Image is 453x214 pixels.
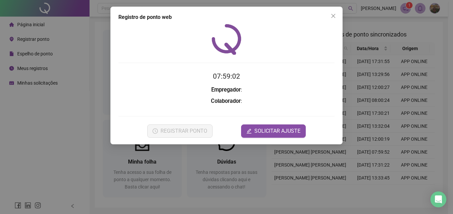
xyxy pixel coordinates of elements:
time: 07:59:02 [213,72,240,80]
button: REGISTRAR PONTO [147,124,213,138]
h3: : [118,86,335,94]
button: editSOLICITAR AJUSTE [241,124,306,138]
strong: Colaborador [211,98,241,104]
strong: Empregador [211,87,241,93]
div: Registro de ponto web [118,13,335,21]
h3: : [118,97,335,106]
button: Close [328,11,339,21]
img: QRPoint [212,24,241,55]
span: SOLICITAR AJUSTE [254,127,300,135]
div: Open Intercom Messenger [430,191,446,207]
span: edit [246,128,252,134]
span: close [331,13,336,19]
